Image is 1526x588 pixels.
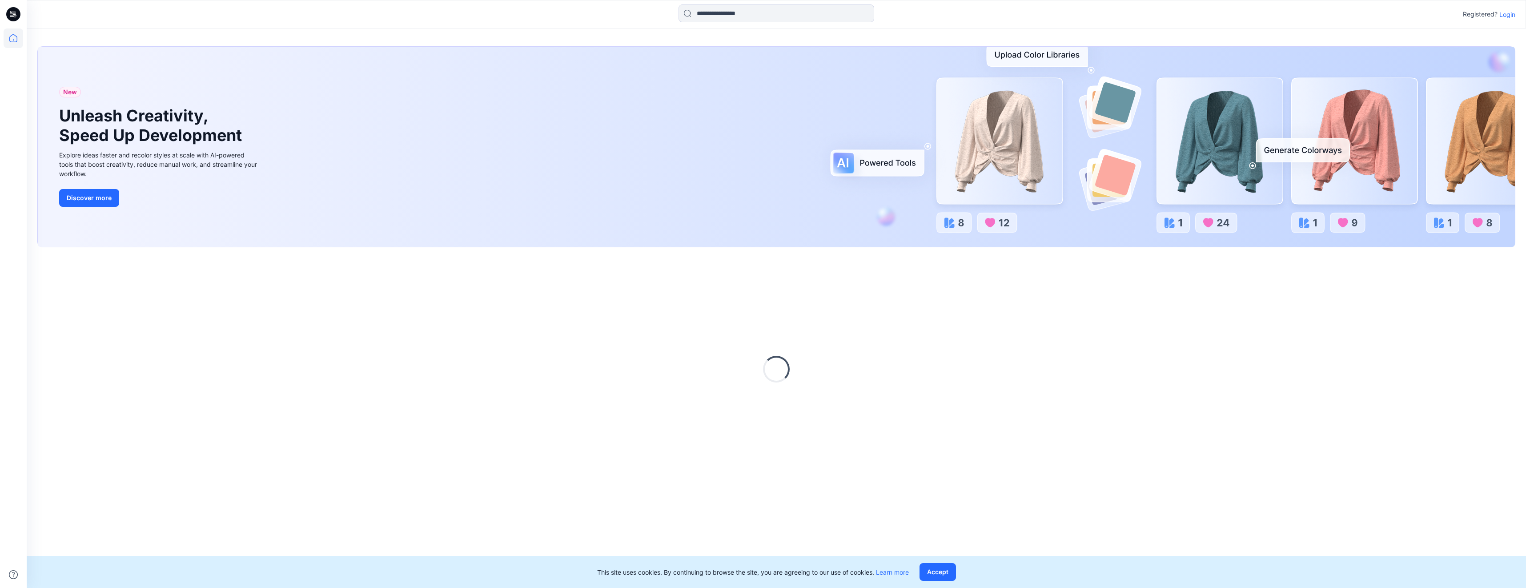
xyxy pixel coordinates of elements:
[1463,9,1498,20] p: Registered?
[59,189,259,207] a: Discover more
[1499,10,1515,19] p: Login
[59,106,246,145] h1: Unleash Creativity, Speed Up Development
[920,563,956,581] button: Accept
[59,189,119,207] button: Discover more
[59,150,259,178] div: Explore ideas faster and recolor styles at scale with AI-powered tools that boost creativity, red...
[63,87,77,97] span: New
[597,568,909,577] p: This site uses cookies. By continuing to browse the site, you are agreeing to our use of cookies.
[876,568,909,576] a: Learn more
